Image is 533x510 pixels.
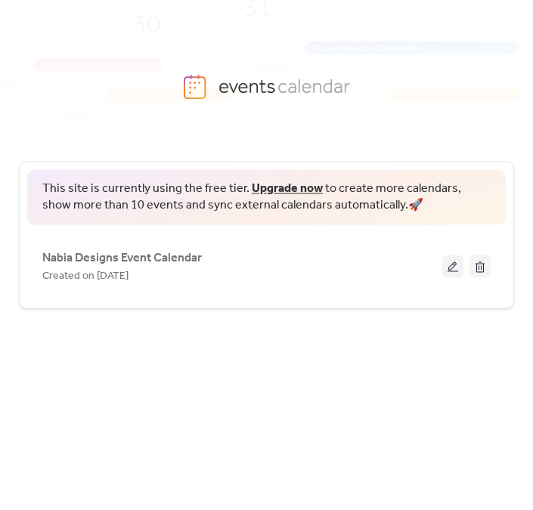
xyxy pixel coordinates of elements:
[42,267,129,285] span: Created on [DATE]
[42,249,202,267] span: Nabia Designs Event Calendar
[42,253,202,261] a: Nabia Designs Event Calendar
[252,177,323,200] a: Upgrade now
[42,181,491,215] span: This site is currently using the free tier. to create more calendars, show more than 10 events an...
